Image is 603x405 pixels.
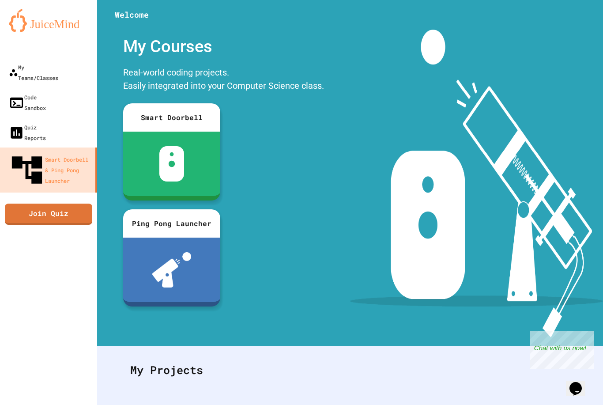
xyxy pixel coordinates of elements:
[119,30,328,64] div: My Courses
[159,146,185,182] img: sdb-white.svg
[152,252,192,288] img: ppl-with-ball.png
[9,152,92,188] div: Smart Doorbell & Ping Pong Launcher
[9,122,46,143] div: Quiz Reports
[566,370,594,396] iframe: chat widget
[350,30,603,337] img: banner-image-my-projects.png
[9,62,58,83] div: My Teams/Classes
[123,103,220,132] div: Smart Doorbell
[5,204,92,225] a: Join Quiz
[530,331,594,369] iframe: chat widget
[119,64,328,97] div: Real-world coding projects. Easily integrated into your Computer Science class.
[121,353,579,387] div: My Projects
[9,9,88,32] img: logo-orange.svg
[9,92,46,113] div: Code Sandbox
[123,209,220,238] div: Ping Pong Launcher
